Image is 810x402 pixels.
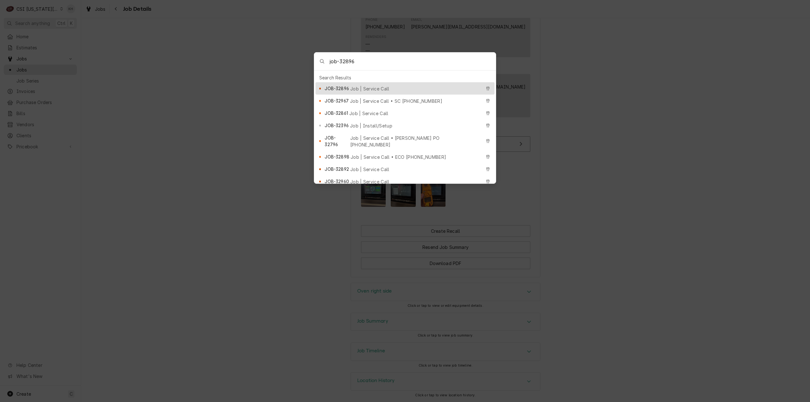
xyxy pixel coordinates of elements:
[350,98,442,104] span: Job | Service Call • SC [PHONE_NUMBER]
[325,134,349,148] span: JOB-32796
[325,166,349,172] span: JOB-32892
[325,110,348,116] span: JOB-32861
[325,122,348,129] span: JOB-32396
[350,135,481,148] span: Job | Service Call • [PERSON_NAME] PO [PHONE_NUMBER]
[325,153,349,160] span: JOB-32898
[350,166,389,173] span: Job | Service Call
[349,110,389,117] span: Job | Service Call
[350,178,389,185] span: Job | Service Call
[314,52,496,184] div: Global Command Menu
[325,97,348,104] span: JOB-32967
[325,85,349,92] span: JOB-32896
[315,73,495,82] div: Search Results
[330,53,496,70] input: Search anything
[325,178,349,185] span: JOB-32960
[351,154,446,160] span: Job | Service Call • ECO [PHONE_NUMBER]
[350,122,392,129] span: Job | Install/Setup
[350,85,389,92] span: Job | Service Call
